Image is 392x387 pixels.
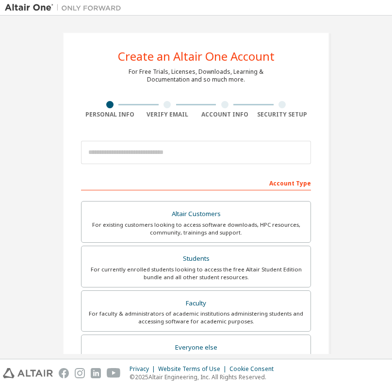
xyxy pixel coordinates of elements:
div: Create an Altair One Account [118,50,275,62]
img: linkedin.svg [91,368,101,378]
img: youtube.svg [107,368,121,378]
div: For currently enrolled students looking to access the free Altair Student Edition bundle and all ... [87,266,305,281]
img: facebook.svg [59,368,69,378]
div: Website Terms of Use [158,365,229,373]
div: Cookie Consent [229,365,279,373]
div: For Free Trials, Licenses, Downloads, Learning & Documentation and so much more. [129,68,263,84]
div: For faculty & administrators of academic institutions administering students and accessing softwa... [87,310,305,325]
img: instagram.svg [75,368,85,378]
img: Altair One [5,3,126,13]
div: For existing customers looking to access software downloads, HPC resources, community, trainings ... [87,221,305,236]
div: Verify Email [139,111,196,118]
div: Privacy [130,365,158,373]
div: Altair Customers [87,207,305,221]
div: Account Info [196,111,254,118]
div: Everyone else [87,341,305,354]
div: Students [87,252,305,266]
div: Account Type [81,175,311,190]
p: © 2025 Altair Engineering, Inc. All Rights Reserved. [130,373,279,381]
div: Personal Info [81,111,139,118]
div: Faculty [87,297,305,310]
div: Security Setup [254,111,311,118]
img: altair_logo.svg [3,368,53,378]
